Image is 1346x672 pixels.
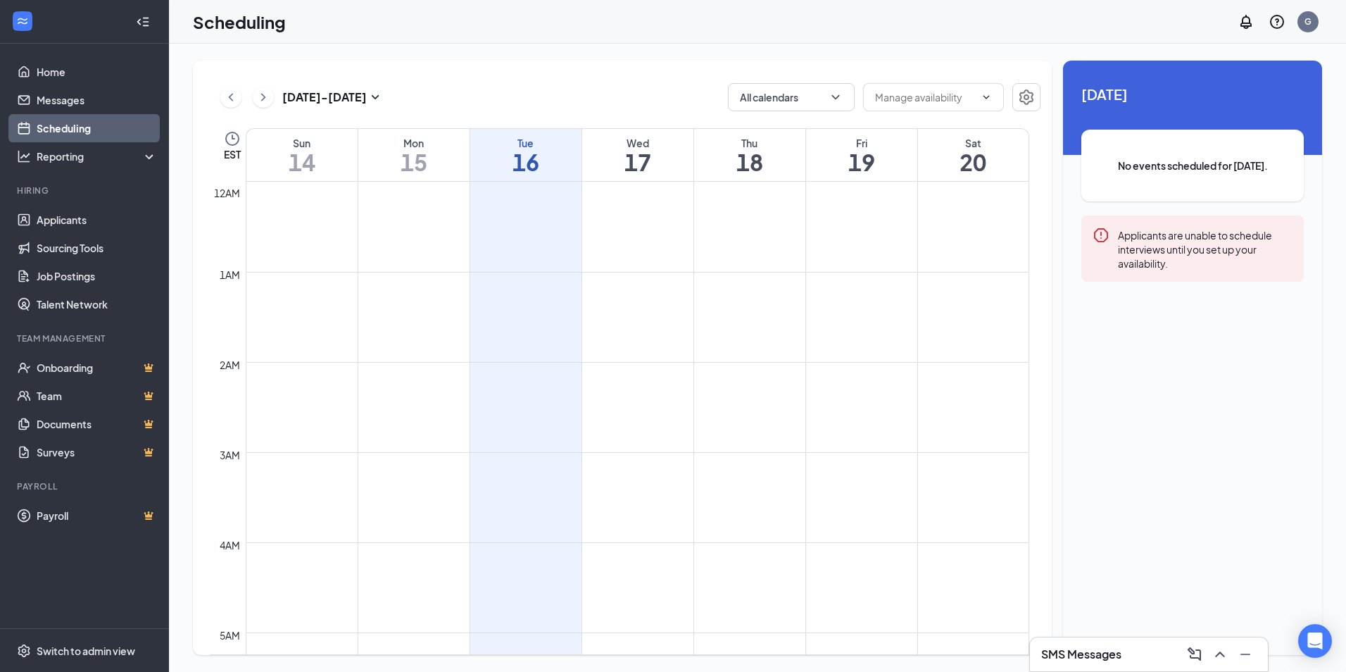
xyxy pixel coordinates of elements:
div: 12am [211,185,243,201]
a: September 16, 2025 [470,129,581,181]
svg: ChevronDown [829,90,843,104]
a: September 14, 2025 [246,129,358,181]
a: Messages [37,86,157,114]
h1: 14 [246,150,358,174]
div: Sat [918,136,1029,150]
a: Scheduling [37,114,157,142]
div: 5am [217,628,243,643]
a: Talent Network [37,290,157,318]
svg: QuestionInfo [1269,13,1285,30]
h1: 17 [582,150,693,174]
a: September 19, 2025 [806,129,917,181]
a: TeamCrown [37,382,157,410]
div: Thu [694,136,805,150]
a: September 20, 2025 [918,129,1029,181]
svg: Analysis [17,149,31,163]
svg: ChevronDown [981,92,992,103]
h1: 20 [918,150,1029,174]
a: Sourcing Tools [37,234,157,262]
h3: [DATE] - [DATE] [282,89,367,105]
a: September 15, 2025 [358,129,470,181]
a: OnboardingCrown [37,354,157,382]
button: ComposeMessage [1183,643,1206,666]
svg: Minimize [1237,646,1254,663]
div: Tue [470,136,581,150]
svg: Error [1093,227,1109,244]
a: Applicants [37,206,157,234]
svg: ChevronRight [256,89,270,106]
span: [DATE] [1081,83,1304,105]
svg: ChevronLeft [224,89,238,106]
input: Manage availability [875,89,975,105]
h1: 16 [470,150,581,174]
button: All calendarsChevronDown [728,83,855,111]
div: Hiring [17,185,154,197]
h1: 18 [694,150,805,174]
a: Job Postings [37,262,157,290]
button: ChevronLeft [220,87,241,108]
svg: ChevronUp [1212,646,1228,663]
button: ChevronRight [253,87,274,108]
a: September 17, 2025 [582,129,693,181]
div: Reporting [37,149,158,163]
span: EST [224,147,241,161]
div: Wed [582,136,693,150]
div: 4am [217,537,243,553]
div: 2am [217,357,243,373]
h3: SMS Messages [1041,647,1121,662]
svg: Clock [224,130,241,147]
a: PayrollCrown [37,502,157,530]
div: Team Management [17,332,154,344]
button: Minimize [1234,643,1257,666]
div: 1am [217,267,243,282]
svg: SmallChevronDown [367,89,384,106]
a: DocumentsCrown [37,410,157,438]
svg: Settings [17,644,31,658]
h1: 19 [806,150,917,174]
div: Mon [358,136,470,150]
svg: ComposeMessage [1186,646,1203,663]
h1: 15 [358,150,470,174]
svg: WorkstreamLogo [15,14,30,28]
svg: Collapse [136,15,150,29]
button: ChevronUp [1209,643,1231,666]
span: No events scheduled for [DATE]. [1109,158,1276,173]
div: Switch to admin view [37,644,135,658]
a: SurveysCrown [37,438,157,466]
svg: Settings [1018,89,1035,106]
a: Home [37,58,157,86]
div: Applicants are unable to schedule interviews until you set up your availability. [1118,227,1292,270]
div: 3am [217,447,243,463]
div: G [1304,15,1312,27]
div: Open Intercom Messenger [1298,624,1332,658]
button: Settings [1012,83,1040,111]
h1: Scheduling [193,10,286,34]
a: September 18, 2025 [694,129,805,181]
div: Sun [246,136,358,150]
div: Fri [806,136,917,150]
div: Payroll [17,480,154,492]
svg: Notifications [1238,13,1254,30]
